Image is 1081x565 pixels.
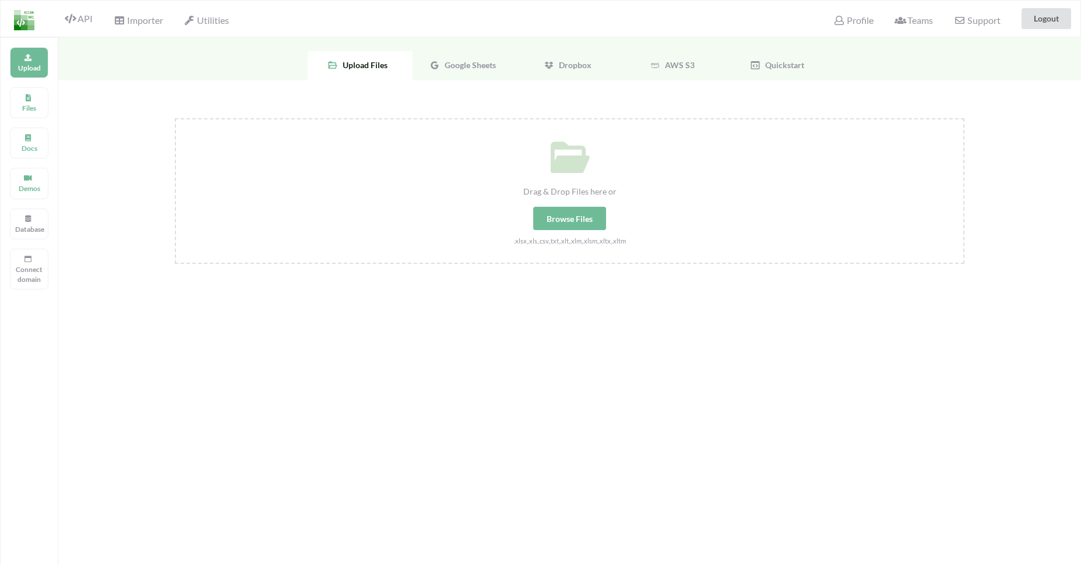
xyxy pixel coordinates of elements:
[14,10,34,30] img: LogoIcon.png
[114,15,163,26] span: Importer
[15,103,43,113] p: Files
[895,15,933,26] span: Teams
[833,15,873,26] span: Profile
[15,63,43,73] p: Upload
[440,60,496,70] span: Google Sheets
[184,15,229,26] span: Utilities
[15,183,43,193] p: Demos
[554,60,591,70] span: Dropbox
[15,143,43,153] p: Docs
[660,60,695,70] span: AWS S3
[176,185,963,197] div: Drag & Drop Files here or
[15,264,43,284] p: Connect domain
[338,60,388,70] span: Upload Files
[514,237,626,245] small: .xlsx,.xls,.csv,.txt,.xlt,.xlm,.xlsm,.xltx,.xltm
[65,13,93,24] span: API
[15,224,43,234] p: Database
[760,60,804,70] span: Quickstart
[954,16,1000,25] span: Support
[1022,8,1071,29] button: Logout
[533,207,606,230] div: Browse Files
